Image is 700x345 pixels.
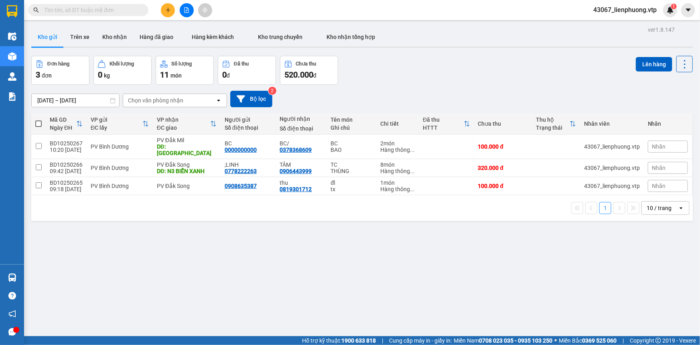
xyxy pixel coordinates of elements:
[8,310,16,318] span: notification
[380,147,415,153] div: Hàng thông thường
[8,32,16,41] img: warehouse-icon
[81,56,104,61] span: PV Đắk Song
[478,120,528,127] div: Chưa thu
[667,6,674,14] img: icon-new-feature
[313,72,317,79] span: đ
[76,36,113,42] span: 09:42:38 [DATE]
[157,137,217,143] div: PV Đắk Mil
[225,168,257,174] div: 0778222263
[225,161,272,168] div: ;LINH
[410,147,415,153] span: ...
[302,336,376,345] span: Hỗ trợ kỹ thuật:
[64,27,96,47] button: Trên xe
[21,13,65,43] strong: CÔNG TY TNHH [GEOGRAPHIC_DATA] 214 QL13 - P.26 - Q.BÌNH THẠNH - TP HCM 1900888606
[280,147,312,153] div: 0378368609
[93,56,152,85] button: Khối lượng0kg
[91,165,149,171] div: PV Bình Dương
[331,140,372,147] div: BC
[222,70,227,80] span: 0
[133,27,180,47] button: Hàng đã giao
[685,6,692,14] span: caret-down
[227,72,230,79] span: đ
[280,116,323,122] div: Người nhận
[47,61,69,67] div: Đơn hàng
[380,120,415,127] div: Chi tiết
[280,125,323,132] div: Số điện thoại
[380,140,415,147] div: 2 món
[156,56,214,85] button: Số lượng11món
[8,52,16,61] img: warehouse-icon
[128,96,183,104] div: Chọn văn phòng nhận
[341,337,376,344] strong: 1900 633 818
[225,183,257,189] div: 0908635387
[389,336,452,345] span: Cung cấp máy in - giấy in:
[165,7,171,13] span: plus
[652,165,666,171] span: Nhãn
[478,165,528,171] div: 320.000 đ
[215,97,222,104] svg: open
[331,116,372,123] div: Tên món
[8,274,16,282] img: warehouse-icon
[280,168,312,174] div: 0906443999
[559,336,617,345] span: Miền Bắc
[160,70,169,80] span: 11
[536,125,570,131] div: Trạng thái
[170,72,182,79] span: món
[192,34,234,40] span: Hàng kèm khách
[478,143,528,150] div: 100.000 đ
[184,7,189,13] span: file-add
[268,87,276,95] sup: 2
[648,120,688,127] div: Nhãn
[296,61,317,67] div: Chưa thu
[104,72,110,79] span: kg
[380,180,415,186] div: 1 món
[410,168,415,174] span: ...
[50,168,83,174] div: 09:42 [DATE]
[636,57,672,71] button: Lên hàng
[50,116,76,123] div: Mã GD
[157,168,217,174] div: DĐ: N3 BIỂN XANH
[655,338,661,343] span: copyright
[327,34,375,40] span: Kho nhận tổng hợp
[157,143,217,156] div: DĐ: HỒ TÂY
[532,113,580,135] th: Toggle SortBy
[331,147,372,153] div: BAO
[380,161,415,168] div: 8 món
[584,165,640,171] div: 43067_lienphuong.vtp
[50,186,83,192] div: 09:18 [DATE]
[8,292,16,300] span: question-circle
[671,4,677,9] sup: 1
[28,48,93,54] strong: BIÊN NHẬN GỬI HÀNG HOÁ
[258,34,302,40] span: Kho trung chuyển
[8,328,16,336] span: message
[584,120,640,127] div: Nhân viên
[218,56,276,85] button: Đã thu0đ
[33,7,39,13] span: search
[678,205,684,211] svg: open
[46,113,87,135] th: Toggle SortBy
[180,3,194,17] button: file-add
[648,25,675,34] div: ver 1.8.147
[380,168,415,174] div: Hàng thông thường
[536,116,570,123] div: Thu hộ
[280,140,323,147] div: BC/
[599,202,611,214] button: 1
[230,91,272,107] button: Bộ lọc
[42,72,52,79] span: đơn
[584,183,640,189] div: 43067_lienphuong.vtp
[681,3,695,17] button: caret-down
[110,61,134,67] div: Khối lượng
[423,125,463,131] div: HTTT
[31,27,64,47] button: Kho gửi
[50,180,83,186] div: BD10250265
[623,336,624,345] span: |
[172,61,192,67] div: Số lượng
[331,168,372,174] div: THÙNG
[8,72,16,81] img: warehouse-icon
[280,186,312,192] div: 0819301712
[91,183,149,189] div: PV Bình Dương
[91,143,149,150] div: PV Bình Dương
[50,140,83,147] div: BD10250267
[284,70,313,80] span: 520.000
[98,70,102,80] span: 0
